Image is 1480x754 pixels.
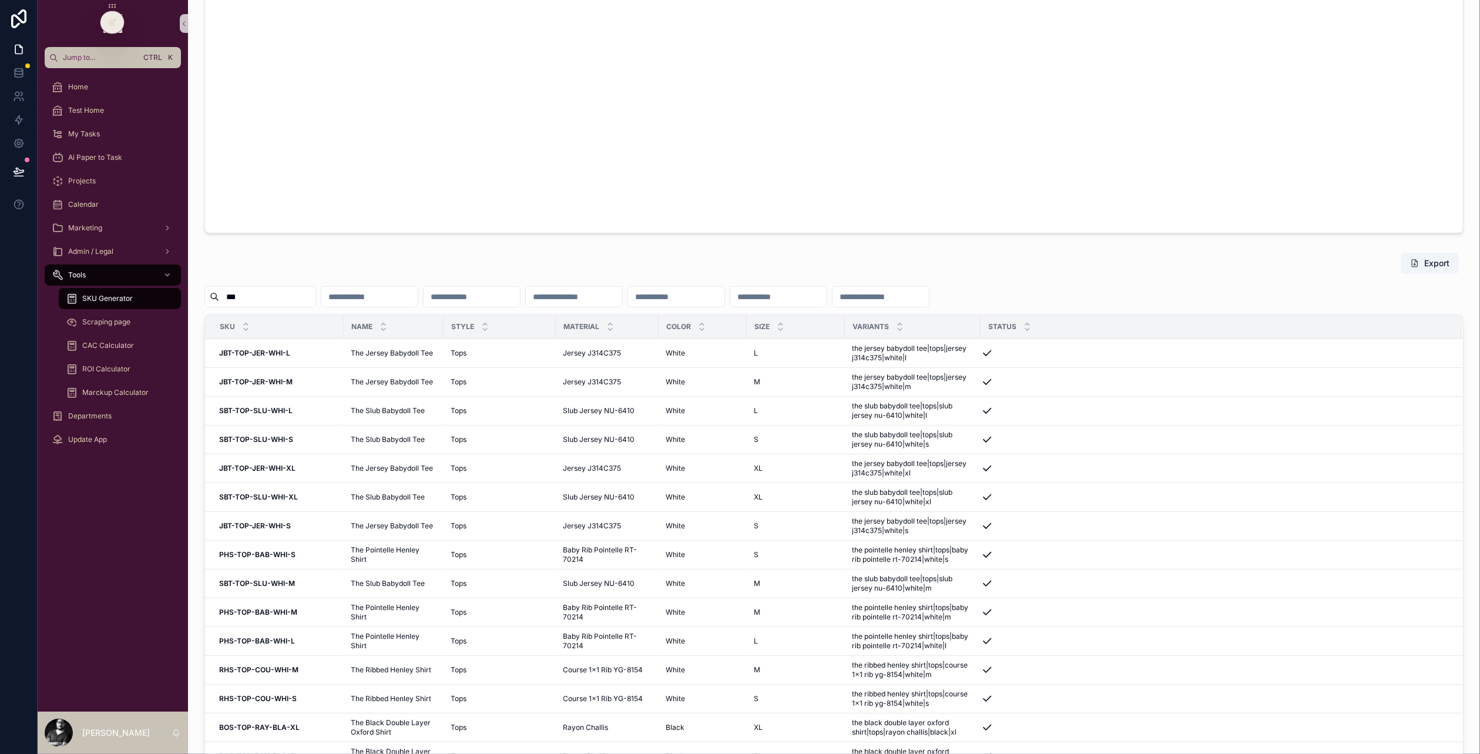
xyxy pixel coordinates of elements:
span: The Slub Babydoll Tee [351,435,425,444]
a: JBT-TOP-JER-WHI-M [219,377,337,387]
span: the slub babydoll tee|tops|slub jersey nu-6410|white|l [852,401,974,420]
a: White [666,492,740,502]
a: Slub Jersey NU-6410 [563,435,652,444]
a: Jersey J314C375 [563,464,652,473]
span: the jersey babydoll tee|tops|jersey j314c375|white|m [852,373,974,391]
span: Tops [451,435,467,444]
a: PHS-TOP-BAB-WHI-M [219,608,337,617]
span: XL [754,723,763,732]
span: White [666,694,685,703]
a: Slub Jersey NU-6410 [563,579,652,588]
a: Tops [451,636,549,646]
span: Jump to... [63,53,137,62]
a: Tops [451,464,549,473]
a: Departments [45,406,181,427]
a: Tops [451,665,549,675]
a: White [666,406,740,415]
a: My Tasks [45,123,181,145]
a: Tops [451,348,549,358]
span: Marketing [68,223,102,233]
a: S [754,521,838,531]
a: The Slub Babydoll Tee [351,579,437,588]
span: L [754,406,758,415]
a: The Black Double Layer Oxford Shirt [351,718,437,737]
a: Tops [451,492,549,502]
span: White [666,550,685,559]
a: The Jersey Babydoll Tee [351,348,437,358]
span: White [666,636,685,646]
span: Black [666,723,684,732]
a: the jersey babydoll tee|tops|jersey j314c375|white|l [852,344,974,363]
span: White [666,348,685,358]
a: ROI Calculator [59,358,181,380]
a: Tops [451,377,549,387]
a: The Slub Babydoll Tee [351,406,437,415]
a: SBT-TOP-SLU-WHI-XL [219,492,337,502]
a: the slub babydoll tee|tops|slub jersey nu-6410|white|m [852,574,974,593]
strong: BOS-TOP-RAY-BLA-XL [219,723,300,732]
a: S [754,694,838,703]
a: Jersey J314C375 [563,377,652,387]
a: JBT-TOP-JER-WHI-S [219,521,337,531]
a: RHS-TOP-COU-WHI-M [219,665,337,675]
span: Tops [451,348,467,358]
a: Tops [451,435,549,444]
a: Calendar [45,194,181,215]
span: Course 1x1 Rib YG-8154 [563,665,643,675]
span: White [666,435,685,444]
a: White [666,464,740,473]
a: The Ribbed Henley Shirt [351,694,437,703]
a: Course 1x1 Rib YG-8154 [563,694,652,703]
span: the slub babydoll tee|tops|slub jersey nu-6410|white|xl [852,488,974,507]
a: Rayon Challis [563,723,652,732]
a: the pointelle henley shirt|tops|baby rib pointelle rt-70214|white|s [852,545,974,564]
a: PHS-TOP-BAB-WHI-S [219,550,337,559]
span: White [666,521,685,531]
strong: RHS-TOP-COU-WHI-S [219,694,297,703]
span: Name [351,322,372,331]
a: Tops [451,579,549,588]
span: The Slub Babydoll Tee [351,579,425,588]
a: White [666,579,740,588]
span: White [666,492,685,502]
span: K [166,53,175,62]
span: S [754,435,759,444]
a: White [666,694,740,703]
span: Tops [451,377,467,387]
strong: JBT-TOP-JER-WHI-S [219,521,291,530]
span: The Jersey Babydoll Tee [351,377,433,387]
span: ROI Calculator [82,364,130,374]
span: the ribbed henley shirt|tops|course 1x1 rib yg-8154|white|m [852,661,974,679]
span: Jersey J314C375 [563,377,621,387]
a: The Pointelle Henley Shirt [351,545,437,564]
span: SKU [220,322,235,331]
strong: SBT-TOP-SLU-WHI-M [219,579,295,588]
a: Tools [45,264,181,286]
a: L [754,406,838,415]
a: L [754,348,838,358]
span: Baby Rib Pointelle RT-70214 [563,603,652,622]
strong: PHS-TOP-BAB-WHI-L [219,636,295,645]
span: M [754,665,760,675]
a: Home [45,76,181,98]
span: Color [666,322,691,331]
a: RHS-TOP-COU-WHI-S [219,694,337,703]
a: Tops [451,608,549,617]
span: White [666,579,685,588]
span: Status [988,322,1016,331]
a: Test Home [45,100,181,121]
span: Baby Rib Pointelle RT-70214 [563,632,652,651]
strong: SBT-TOP-SLU-WHI-S [219,435,293,444]
a: Course 1x1 Rib YG-8154 [563,665,652,675]
a: XL [754,492,838,502]
span: Baby Rib Pointelle RT-70214 [563,545,652,564]
span: Material [563,322,599,331]
a: Marketing [45,217,181,239]
a: the ribbed henley shirt|tops|course 1x1 rib yg-8154|white|s [852,689,974,708]
span: Calendar [68,200,99,209]
span: Tops [451,723,467,732]
span: Rayon Challis [563,723,608,732]
span: Tops [451,521,467,531]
